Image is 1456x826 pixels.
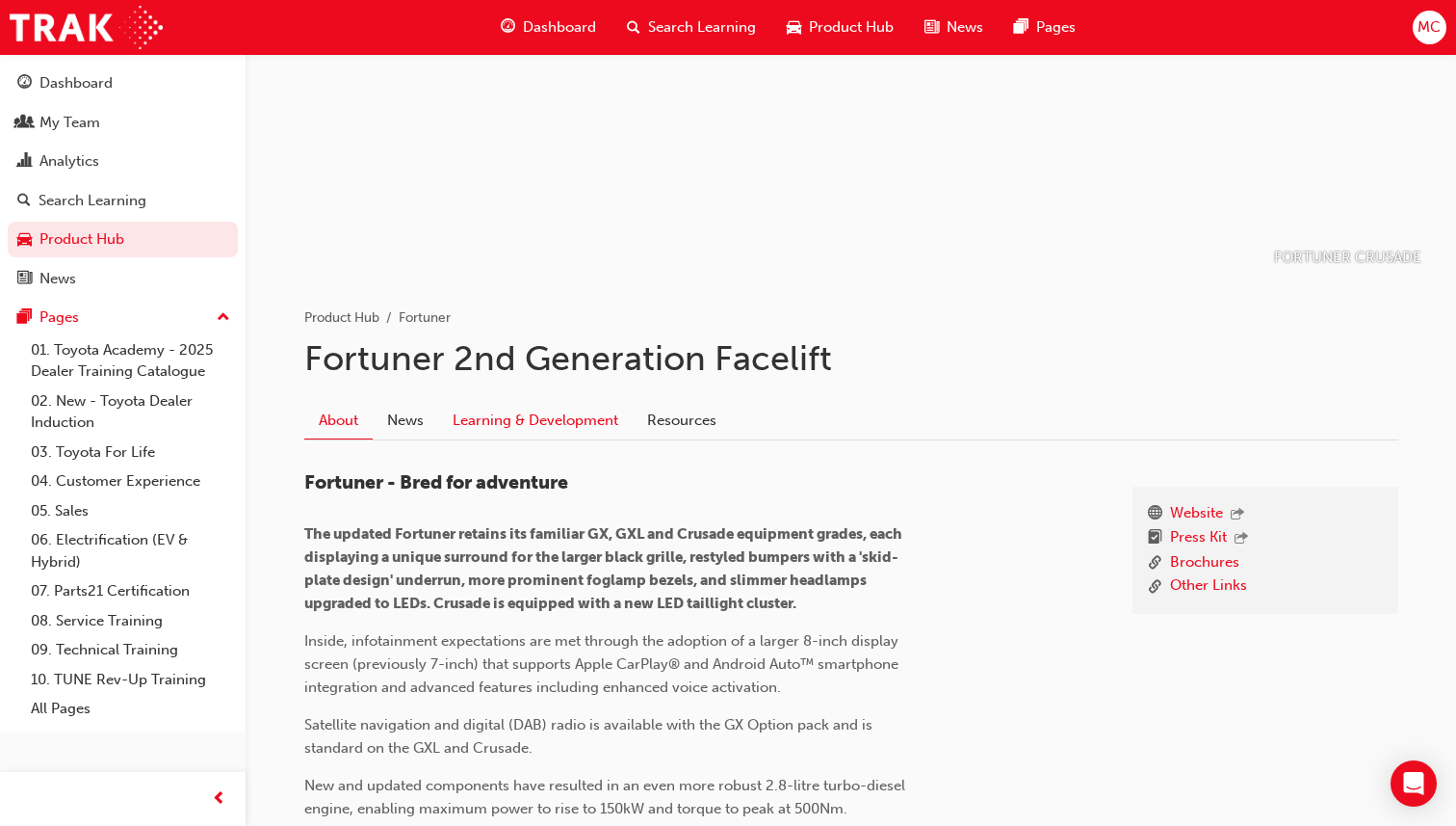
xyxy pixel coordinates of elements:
[1148,526,1162,551] span: booktick-icon
[1170,526,1227,551] a: Press Kit
[8,300,238,335] button: Pages
[787,15,801,40] span: car-icon
[1170,551,1239,575] a: Brochures
[17,309,32,327] span: pages-icon
[17,153,32,171] span: chart-icon
[23,635,238,665] a: 09. Technical Training
[999,8,1091,47] a: pages-iconPages
[17,115,32,132] span: people-icon
[1036,16,1076,39] span: Pages
[17,193,31,210] span: search-icon
[1170,574,1247,599] a: Other Links
[39,268,76,290] div: News
[23,606,238,636] a: 08. Service Training
[23,335,238,386] a: 01. Toyota Academy - 2025 Dealer Training Catalogue
[17,271,32,288] span: news-icon
[809,16,894,39] span: Product Hub
[1148,574,1162,599] span: link-icon
[39,306,79,329] div: Pages
[39,150,99,173] div: Analytics
[304,402,373,440] a: About
[8,144,238,179] a: Analytics
[39,190,146,212] div: Search Learning
[304,777,909,817] span: New and updated components have resulted in an even more robust 2.8-litre turbo-diesel engine, en...
[1413,11,1446,44] button: MC
[304,632,902,696] span: Inside, infotainment expectations are met through the adoption of a larger 8-inch display screen ...
[611,8,771,47] a: search-iconSearch Learning
[633,402,731,439] a: Resources
[1148,502,1162,527] span: www-icon
[1274,247,1421,269] p: FORTUNER CRUSADE
[399,307,451,330] li: Fortuner
[523,16,596,39] span: Dashboard
[438,402,633,439] a: Learning & Development
[10,6,163,49] img: Trak
[373,402,438,439] a: News
[304,716,876,757] span: Satellite navigation and digital (DAB) radio is available with the GX Option pack and is standard...
[947,16,983,39] span: News
[17,231,32,249] span: car-icon
[23,466,238,496] a: 04. Customer Experience
[1014,15,1028,40] span: pages-icon
[23,665,238,695] a: 10. TUNE Rev-Up Training
[1170,502,1223,527] a: Website
[1148,551,1162,575] span: link-icon
[909,8,999,47] a: news-iconNews
[217,306,230,331] span: up-icon
[8,66,238,101] a: Dashboard
[924,15,939,40] span: news-icon
[627,15,640,40] span: search-icon
[771,8,909,47] a: car-iconProduct Hub
[8,222,238,257] a: Product Hub
[39,112,100,134] div: My Team
[23,576,238,606] a: 07. Parts21 Certification
[17,75,32,93] span: guage-icon
[212,787,226,812] span: prev-icon
[1235,531,1248,547] span: outbound-icon
[23,386,238,438] a: 02. New - Toyota Dealer Induction
[304,337,1398,380] h1: Fortuner 2nd Generation Facelift
[1231,507,1244,523] span: outbound-icon
[8,261,238,297] a: News
[304,309,379,326] a: Product Hub
[39,72,113,94] div: Dashboard
[23,694,238,724] a: All Pages
[1417,16,1441,39] span: MC
[304,471,568,493] span: Fortuner - Bred for adventure
[23,496,238,526] a: 05. Sales
[23,438,238,467] a: 03. Toyota For Life
[8,183,238,219] a: Search Learning
[8,105,238,141] a: My Team
[304,525,905,612] span: The updated Fortuner retains its familiar GX, GXL and Crusade equipment grades, each displaying a...
[1391,760,1437,807] div: Open Intercom Messenger
[8,62,238,300] button: DashboardMy TeamAnalyticsSearch LearningProduct HubNews
[23,525,238,576] a: 06. Electrification (EV & Hybrid)
[648,16,756,39] span: Search Learning
[501,15,515,40] span: guage-icon
[485,8,611,47] a: guage-iconDashboard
